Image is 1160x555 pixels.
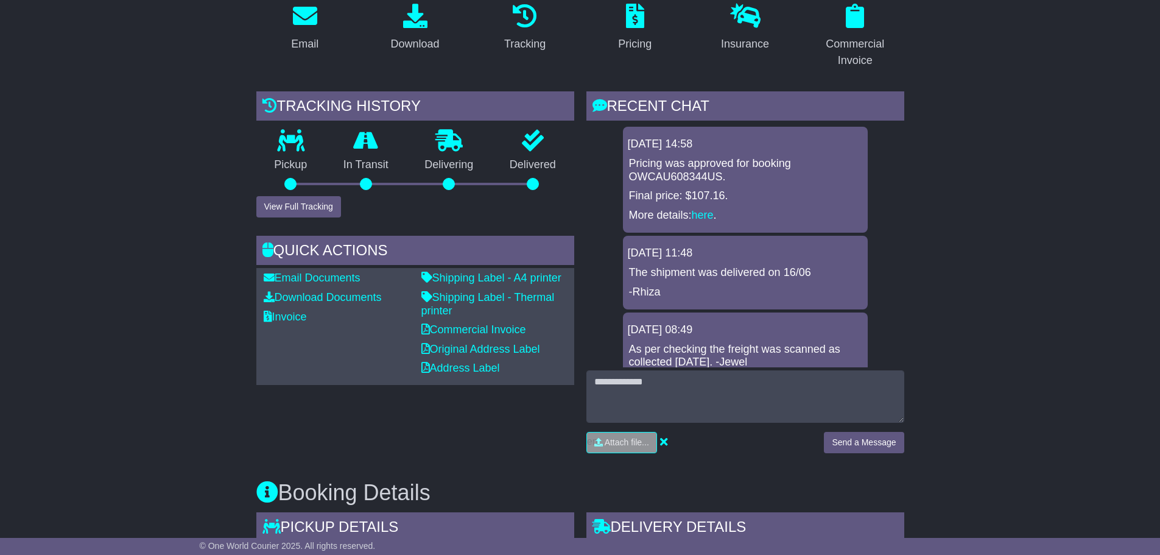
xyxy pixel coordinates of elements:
[325,158,407,172] p: In Transit
[264,311,307,323] a: Invoice
[256,236,574,269] div: Quick Actions
[491,158,574,172] p: Delivered
[421,343,540,355] a: Original Address Label
[629,157,862,183] p: Pricing was approved for booking OWCAU608344US.
[421,323,526,336] a: Commercial Invoice
[629,286,862,299] p: -Rhiza
[628,247,863,260] div: [DATE] 11:48
[586,512,904,545] div: Delivery Details
[618,36,652,52] div: Pricing
[629,209,862,222] p: More details: .
[628,323,863,337] div: [DATE] 08:49
[291,36,318,52] div: Email
[629,266,862,280] p: The shipment was delivered on 16/06
[628,138,863,151] div: [DATE] 14:58
[256,196,341,217] button: View Full Tracking
[256,481,904,505] h3: Booking Details
[721,36,769,52] div: Insurance
[421,362,500,374] a: Address Label
[586,91,904,124] div: RECENT CHAT
[407,158,492,172] p: Delivering
[264,272,360,284] a: Email Documents
[504,36,546,52] div: Tracking
[200,541,376,551] span: © One World Courier 2025. All rights reserved.
[390,36,439,52] div: Download
[256,512,574,545] div: Pickup Details
[264,291,382,303] a: Download Documents
[629,189,862,203] p: Final price: $107.16.
[814,36,896,69] div: Commercial Invoice
[692,209,714,221] a: here
[824,432,904,453] button: Send a Message
[256,91,574,124] div: Tracking history
[629,343,862,369] p: As per checking the freight was scanned as collected [DATE]. -Jewel
[256,158,326,172] p: Pickup
[421,291,555,317] a: Shipping Label - Thermal printer
[421,272,561,284] a: Shipping Label - A4 printer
